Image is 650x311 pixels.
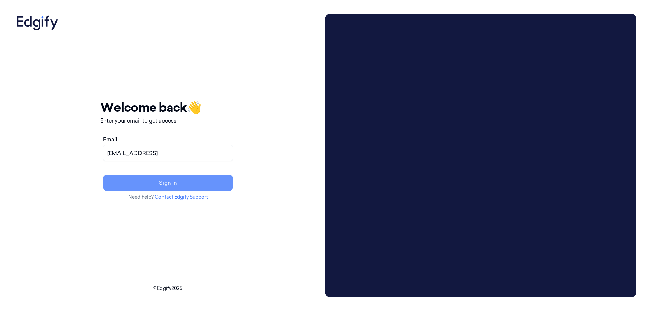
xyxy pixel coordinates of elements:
[103,145,233,161] input: name@example.com
[103,175,233,191] button: Sign in
[100,98,236,116] h1: Welcome back 👋
[100,116,236,125] p: Enter your email to get access
[103,135,117,143] label: Email
[100,194,236,201] p: Need help?
[155,194,208,200] a: Contact Edgify Support
[14,285,322,292] p: © Edgify 2025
